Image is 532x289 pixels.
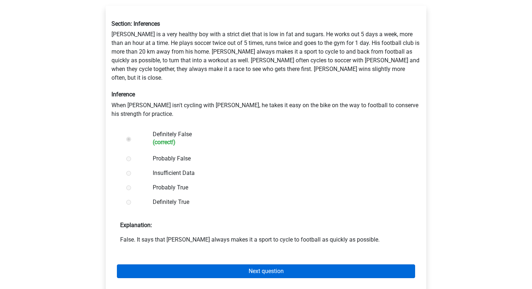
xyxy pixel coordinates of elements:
label: Insufficient Data [153,169,403,177]
a: Next question [117,264,415,278]
p: False. It says that [PERSON_NAME] always makes it a sport to cycle to football as quickly as poss... [120,235,412,244]
label: Definitely False [153,130,403,146]
h6: (correct!) [153,139,403,146]
h6: Section: Inferences [111,20,421,27]
label: Probably False [153,154,403,163]
div: [PERSON_NAME] is a very healthy boy with a strict diet that is low in fat and sugars. He works ou... [106,14,426,124]
h6: Inference [111,91,421,98]
label: Definitely True [153,198,403,206]
strong: Explanation: [120,222,152,229]
label: Probably True [153,183,403,192]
